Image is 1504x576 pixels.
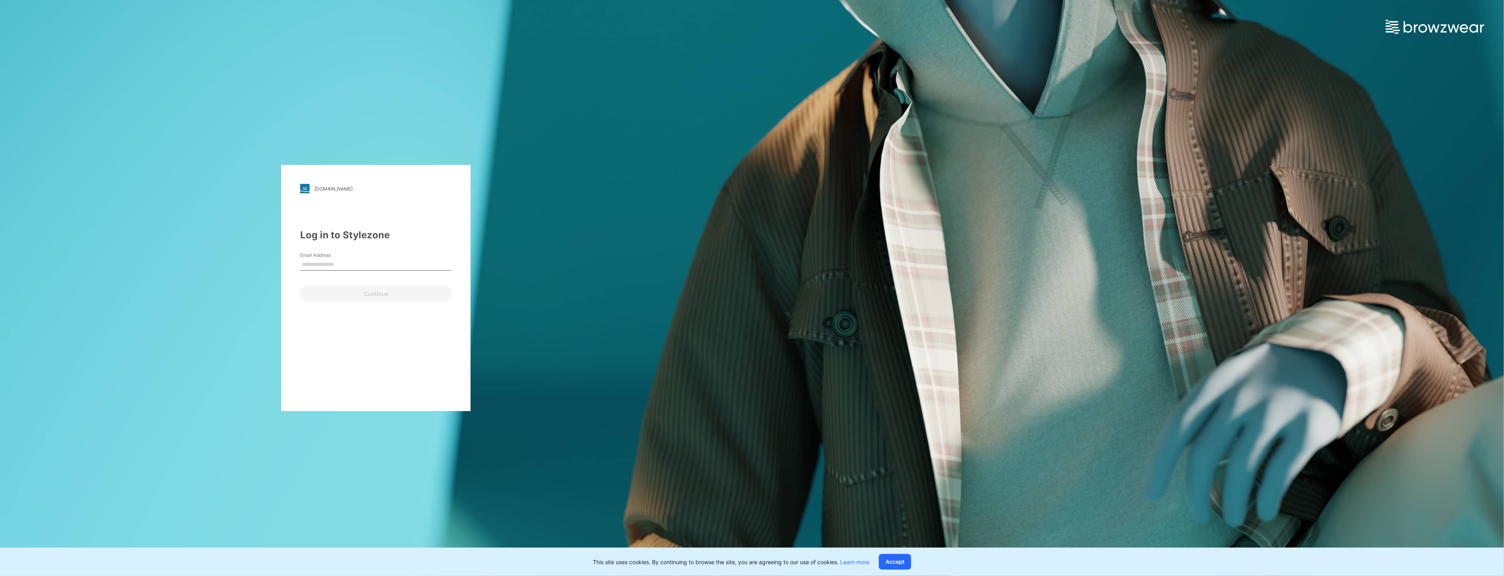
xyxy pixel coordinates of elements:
[300,184,310,193] img: stylezone-logo.562084cfcfab977791bfbf7441f1a819.svg
[840,559,869,565] a: Learn more
[1386,20,1484,34] img: browzwear-logo.e42bd6dac1945053ebaf764b6aa21510.svg
[300,252,355,259] label: Email Address
[314,186,353,192] div: [DOMAIN_NAME]
[593,558,869,566] p: This site uses cookies. By continuing to browse the site, you are agreeing to our use of cookies.
[300,228,452,242] div: Log in to Stylezone
[879,554,911,570] button: Accept
[300,184,452,193] a: [DOMAIN_NAME]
